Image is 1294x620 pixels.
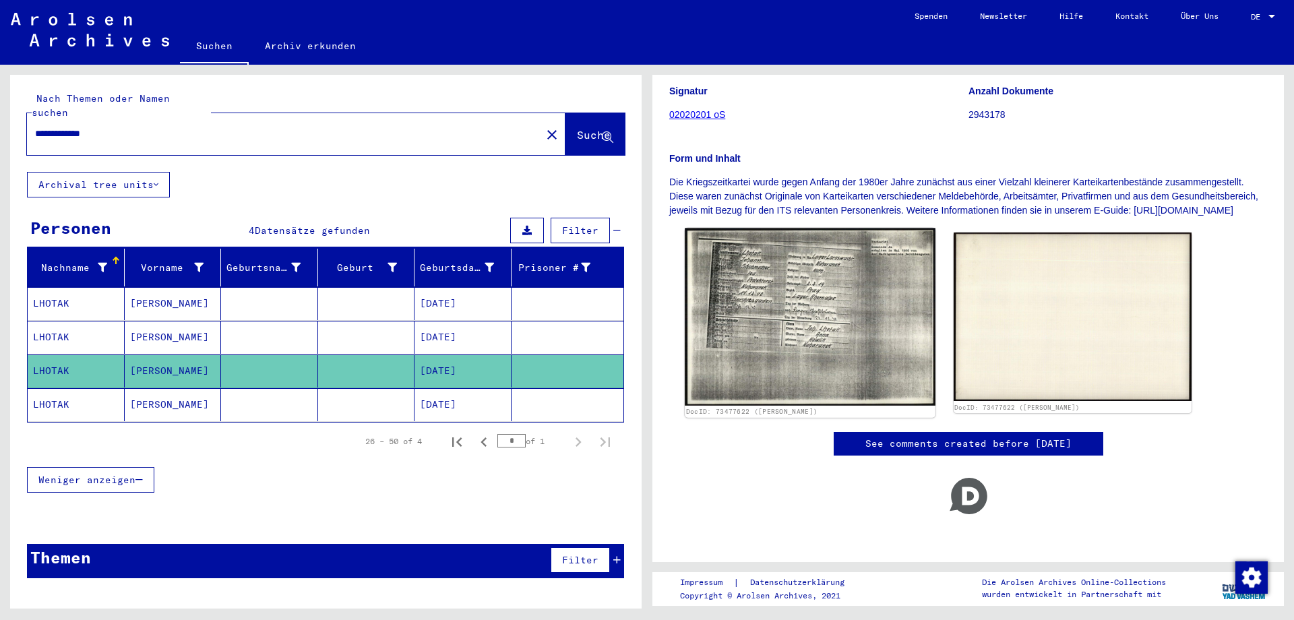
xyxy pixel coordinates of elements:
button: Archival tree units [27,172,170,197]
div: Geburtsname [226,257,317,278]
a: Datenschutzerklärung [739,576,861,590]
button: Previous page [470,428,497,455]
b: Form und Inhalt [669,153,741,164]
div: 26 – 50 of 4 [365,435,422,447]
div: Geburtsname [226,261,301,275]
span: DE [1251,12,1266,22]
mat-cell: LHOTAK [28,287,125,320]
mat-cell: [DATE] [414,321,512,354]
a: Impressum [680,576,733,590]
img: Zustimmung ändern [1235,561,1268,594]
span: Datensätze gefunden [255,224,370,237]
mat-header-cell: Geburtsdatum [414,249,512,286]
mat-icon: close [544,127,560,143]
mat-header-cell: Nachname [28,249,125,286]
img: 001.jpg [685,228,935,406]
mat-cell: LHOTAK [28,354,125,387]
img: Arolsen_neg.svg [11,13,169,46]
a: DocID: 73477622 ([PERSON_NAME]) [954,404,1080,411]
div: Vorname [130,261,204,275]
mat-label: Nach Themen oder Namen suchen [32,92,170,119]
div: Nachname [33,257,124,278]
button: Filter [551,547,610,573]
mat-cell: [DATE] [414,287,512,320]
a: See comments created before [DATE] [865,437,1072,451]
mat-cell: [DATE] [414,354,512,387]
mat-cell: [PERSON_NAME] [125,287,222,320]
img: 002.jpg [954,232,1192,400]
div: | [680,576,861,590]
a: DocID: 73477622 ([PERSON_NAME]) [686,408,818,416]
button: Last page [592,428,619,455]
div: Geburt‏ [323,257,414,278]
span: Suche [577,128,611,142]
span: Weniger anzeigen [38,474,135,486]
div: Personen [30,216,111,240]
div: Themen [30,545,91,569]
div: Zustimmung ändern [1235,561,1267,593]
b: Anzahl Dokumente [968,86,1053,96]
mat-header-cell: Geburt‏ [318,249,415,286]
mat-header-cell: Vorname [125,249,222,286]
div: Prisoner # [517,257,608,278]
span: 4 [249,224,255,237]
p: Die Kriegszeitkartei wurde gegen Anfang der 1980er Jahre zunächst aus einer Vielzahl kleinerer Ka... [669,175,1267,218]
mat-cell: [PERSON_NAME] [125,321,222,354]
div: of 1 [497,435,565,447]
div: Geburt‏ [323,261,398,275]
b: Signatur [669,86,708,96]
button: Weniger anzeigen [27,467,154,493]
mat-cell: [PERSON_NAME] [125,388,222,421]
button: Filter [551,218,610,243]
mat-header-cell: Geburtsname [221,249,318,286]
mat-header-cell: Prisoner # [512,249,624,286]
mat-cell: [PERSON_NAME] [125,354,222,387]
mat-cell: LHOTAK [28,388,125,421]
mat-cell: [DATE] [414,388,512,421]
span: Filter [562,224,598,237]
p: Copyright © Arolsen Archives, 2021 [680,590,861,602]
p: 2943178 [968,108,1267,122]
a: Archiv erkunden [249,30,372,62]
mat-cell: LHOTAK [28,321,125,354]
div: Geburtsdatum [420,261,494,275]
p: Die Arolsen Archives Online-Collections [982,576,1166,588]
div: Vorname [130,257,221,278]
button: Suche [565,113,625,155]
button: First page [443,428,470,455]
img: yv_logo.png [1219,571,1270,605]
div: Prisoner # [517,261,591,275]
a: 02020201 oS [669,109,725,120]
div: Geburtsdatum [420,257,511,278]
button: Clear [538,121,565,148]
a: Suchen [180,30,249,65]
button: Next page [565,428,592,455]
div: Nachname [33,261,107,275]
p: wurden entwickelt in Partnerschaft mit [982,588,1166,600]
span: Filter [562,554,598,566]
